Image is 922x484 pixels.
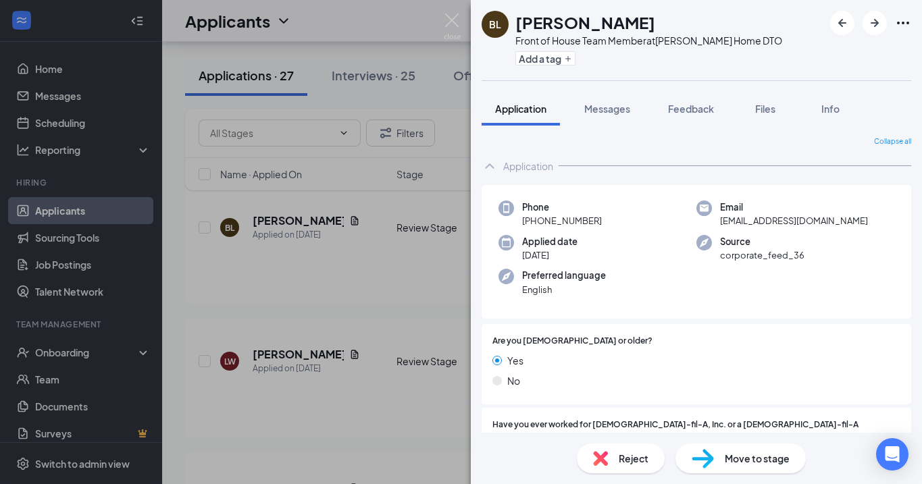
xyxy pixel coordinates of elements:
[495,103,546,115] span: Application
[867,15,883,31] svg: ArrowRight
[619,451,648,466] span: Reject
[895,15,911,31] svg: Ellipses
[507,353,523,368] span: Yes
[834,15,850,31] svg: ArrowLeftNew
[522,269,606,282] span: Preferred language
[522,248,578,262] span: [DATE]
[720,214,868,227] span: [EMAIL_ADDRESS][DOMAIN_NAME]
[720,248,804,262] span: corporate_feed_36
[755,103,775,115] span: Files
[830,11,854,35] button: ArrowLeftNew
[821,103,840,115] span: Info
[489,18,501,31] div: BL
[522,200,602,214] span: Phone
[564,55,572,63] svg: Plus
[876,438,908,470] div: Open Intercom Messenger
[725,451,790,466] span: Move to stage
[482,158,498,174] svg: ChevronUp
[515,11,655,34] h1: [PERSON_NAME]
[863,11,887,35] button: ArrowRight
[584,103,630,115] span: Messages
[503,159,553,173] div: Application
[492,419,900,444] span: Have you ever worked for [DEMOGRAPHIC_DATA]-fil-A, Inc. or a [DEMOGRAPHIC_DATA]-fil-A Franchisee?
[668,103,714,115] span: Feedback
[522,235,578,248] span: Applied date
[507,373,520,388] span: No
[720,235,804,248] span: Source
[522,214,602,227] span: [PHONE_NUMBER]
[874,136,911,147] span: Collapse all
[522,283,606,296] span: English
[515,51,575,65] button: PlusAdd a tag
[515,34,782,47] div: Front of House Team Member at [PERSON_NAME] Home DTO
[720,200,868,214] span: Email
[492,335,652,348] span: Are you [DEMOGRAPHIC_DATA] or older?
